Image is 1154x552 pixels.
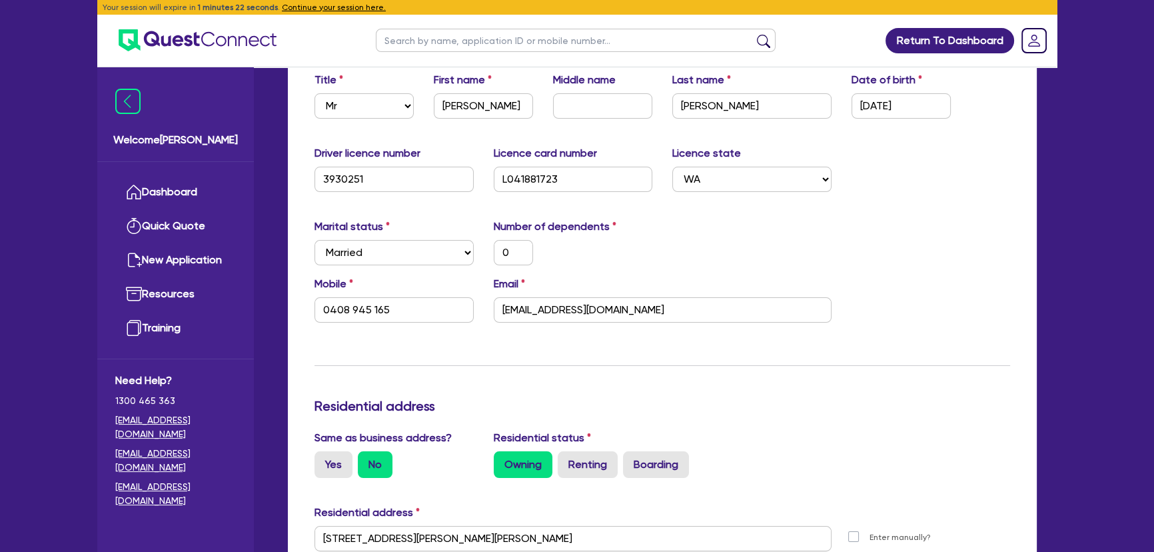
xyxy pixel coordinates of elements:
label: Residential status [494,430,591,446]
label: Date of birth [852,72,922,88]
label: Boarding [623,451,689,478]
img: icon-menu-close [115,89,141,114]
a: [EMAIL_ADDRESS][DOMAIN_NAME] [115,480,236,508]
button: Continue your session here. [282,1,386,13]
label: Middle name [553,72,616,88]
img: new-application [126,252,142,268]
h3: Residential address [314,398,1010,414]
img: resources [126,286,142,302]
span: Need Help? [115,373,236,389]
label: Email [494,276,525,292]
label: Title [314,72,343,88]
label: Residential address [314,505,420,521]
label: Owning [494,451,552,478]
a: [EMAIL_ADDRESS][DOMAIN_NAME] [115,413,236,441]
a: Return To Dashboard [885,28,1014,53]
a: Dropdown toggle [1017,23,1051,58]
label: Driver licence number [314,145,420,161]
label: First name [434,72,492,88]
label: Renting [558,451,618,478]
label: Marital status [314,219,390,235]
input: Search by name, application ID or mobile number... [376,29,776,52]
label: Number of dependents [494,219,616,235]
label: No [358,451,392,478]
label: Mobile [314,276,353,292]
img: quest-connect-logo-blue [119,29,277,51]
span: 1300 465 363 [115,394,236,408]
span: 1 minutes 22 seconds [198,3,278,12]
label: Licence state [672,145,741,161]
span: Welcome [PERSON_NAME] [113,132,238,148]
input: DD / MM / YYYY [852,93,951,119]
a: [EMAIL_ADDRESS][DOMAIN_NAME] [115,447,236,475]
label: Licence card number [494,145,597,161]
a: Quick Quote [115,209,236,243]
a: Resources [115,277,236,311]
a: Training [115,311,236,345]
label: Yes [314,451,352,478]
label: Same as business address? [314,430,452,446]
img: training [126,320,142,336]
a: New Application [115,243,236,277]
label: Last name [672,72,731,88]
img: quick-quote [126,218,142,234]
label: Enter manually? [869,531,931,544]
a: Dashboard [115,175,236,209]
